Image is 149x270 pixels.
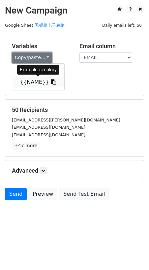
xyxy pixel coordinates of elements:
a: Send [5,188,27,200]
h5: Email column [79,43,137,50]
iframe: Chat Widget [116,238,149,270]
span: Daily emails left: 50 [100,22,144,29]
a: 无标题电子表格 [35,23,65,28]
h2: New Campaign [5,5,144,16]
h5: Advanced [12,167,137,174]
div: 聊天小组件 [116,238,149,270]
a: Daily emails left: 50 [100,23,144,28]
h5: Variables [12,43,70,50]
a: +47 more [12,142,40,150]
a: Send Test Email [59,188,109,200]
small: [EMAIL_ADDRESS][PERSON_NAME][DOMAIN_NAME] [12,118,120,122]
h5: 50 Recipients [12,106,137,114]
small: [EMAIL_ADDRESS][DOMAIN_NAME] [12,125,85,130]
div: Example: simplory [17,65,59,75]
a: {{NAME}} [12,77,64,87]
a: Copy/paste... [12,52,52,63]
a: Preview [28,188,57,200]
small: Google Sheet: [5,23,65,28]
small: [EMAIL_ADDRESS][DOMAIN_NAME] [12,132,85,137]
a: {{EMAIL}} [12,66,64,77]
